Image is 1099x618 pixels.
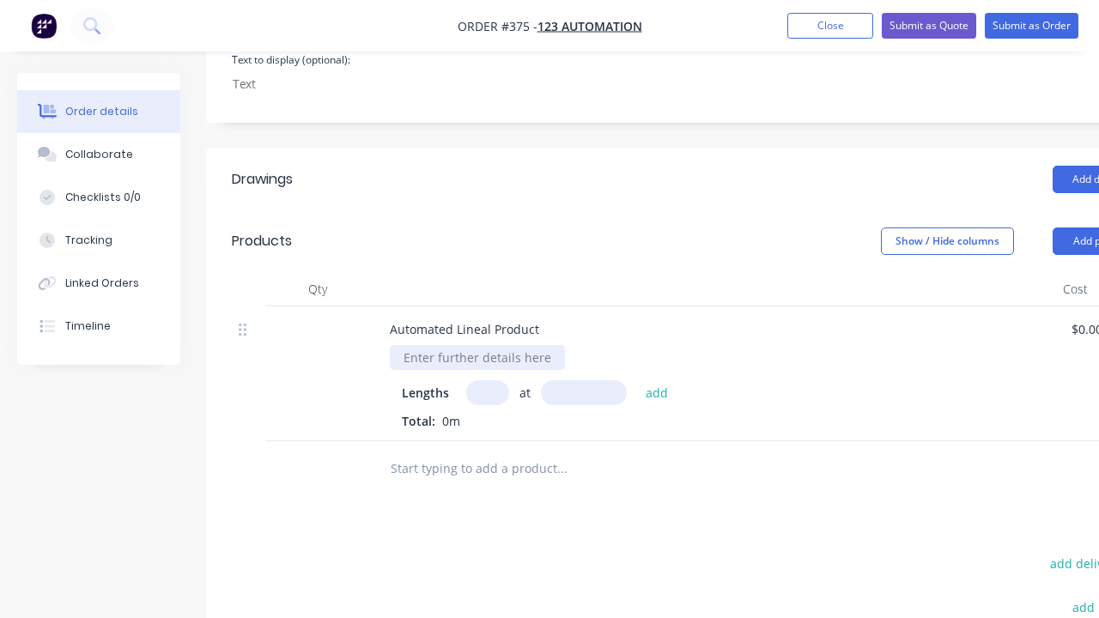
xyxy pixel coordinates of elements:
[17,90,180,133] button: Order details
[1056,272,1095,306] div: Cost
[65,104,138,119] div: Order details
[519,384,531,402] span: at
[882,13,976,39] button: Submit as Quote
[232,231,292,251] div: Products
[266,272,369,306] div: Qty
[17,219,180,262] button: Tracking
[985,13,1078,39] button: Submit as Order
[637,380,677,403] button: add
[65,233,112,248] div: Tracking
[31,13,57,39] img: Factory
[390,451,733,486] input: Start typing to add a product...
[65,190,141,205] div: Checklists 0/0
[435,413,467,429] span: 0m
[223,71,428,97] input: Text
[65,276,139,291] div: Linked Orders
[881,227,1014,255] button: Show / Hide columns
[65,318,111,334] div: Timeline
[17,133,180,176] button: Collaborate
[17,262,180,305] button: Linked Orders
[65,147,133,162] div: Collaborate
[17,305,180,348] button: Timeline
[232,169,293,190] div: Drawings
[402,413,435,429] span: Total:
[458,18,537,34] span: Order #375 -
[232,52,350,68] label: Text to display (optional):
[787,13,873,39] button: Close
[537,18,642,34] a: 123 Automation
[402,384,449,402] span: Lengths
[376,317,553,342] div: Automated Lineal Product
[17,176,180,219] button: Checklists 0/0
